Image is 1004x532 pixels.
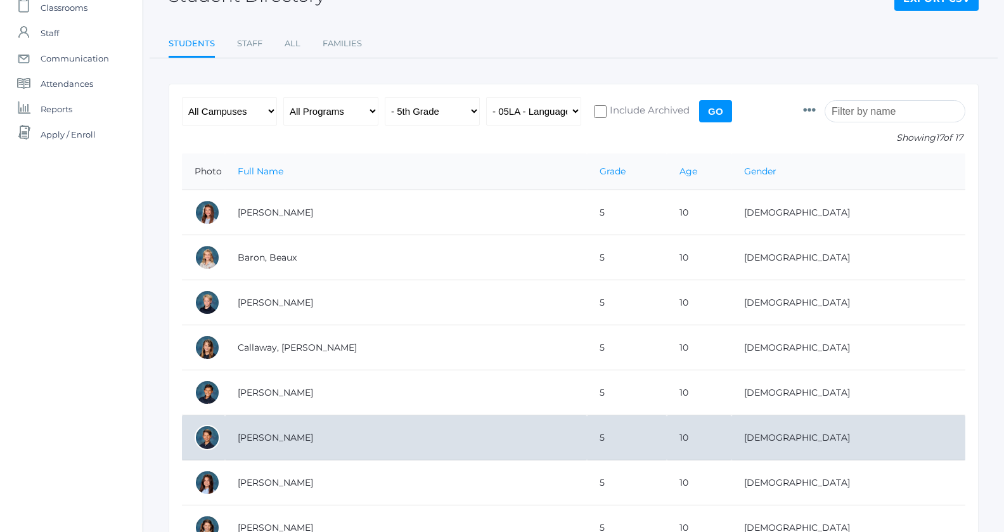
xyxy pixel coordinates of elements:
a: Students [169,31,215,58]
td: [DEMOGRAPHIC_DATA] [731,460,965,505]
span: Include Archived [607,103,690,119]
span: Reports [41,96,72,122]
div: Beaux Baron [195,245,220,270]
td: 10 [667,370,731,415]
a: Full Name [238,165,283,177]
a: Age [679,165,697,177]
a: Families [323,31,362,56]
td: [PERSON_NAME] [225,460,587,505]
span: Attendances [41,71,93,96]
td: [DEMOGRAPHIC_DATA] [731,325,965,370]
td: [DEMOGRAPHIC_DATA] [731,235,965,280]
div: Kadyn Ehrlich [195,470,220,495]
a: Grade [600,165,626,177]
td: 5 [587,460,667,505]
div: Levi Dailey-Langin [195,425,220,450]
input: Filter by name [825,100,965,122]
td: 5 [587,325,667,370]
a: Staff [237,31,262,56]
td: 5 [587,370,667,415]
p: Showing of 17 [803,131,965,145]
div: Gunnar Carey [195,380,220,405]
td: Baron, Beaux [225,235,587,280]
input: Go [699,100,732,122]
a: Gender [744,165,776,177]
input: Include Archived [594,105,607,118]
td: [PERSON_NAME] [225,370,587,415]
td: [DEMOGRAPHIC_DATA] [731,370,965,415]
td: 5 [587,280,667,325]
td: 10 [667,235,731,280]
td: 5 [587,190,667,235]
td: [PERSON_NAME] [225,415,587,460]
td: 10 [667,460,731,505]
a: All [285,31,300,56]
div: Kennedy Callaway [195,335,220,360]
td: 5 [587,235,667,280]
td: 5 [587,415,667,460]
td: Callaway, [PERSON_NAME] [225,325,587,370]
span: Apply / Enroll [41,122,96,147]
span: Communication [41,46,109,71]
td: 10 [667,280,731,325]
td: 10 [667,190,731,235]
td: [DEMOGRAPHIC_DATA] [731,415,965,460]
td: [PERSON_NAME] [225,190,587,235]
td: 10 [667,325,731,370]
td: 10 [667,415,731,460]
span: Staff [41,20,59,46]
td: [DEMOGRAPHIC_DATA] [731,190,965,235]
span: 17 [936,132,943,143]
th: Photo [182,153,225,190]
td: [DEMOGRAPHIC_DATA] [731,280,965,325]
td: [PERSON_NAME] [225,280,587,325]
div: Ella Arnold [195,200,220,225]
div: Elliot Burke [195,290,220,315]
